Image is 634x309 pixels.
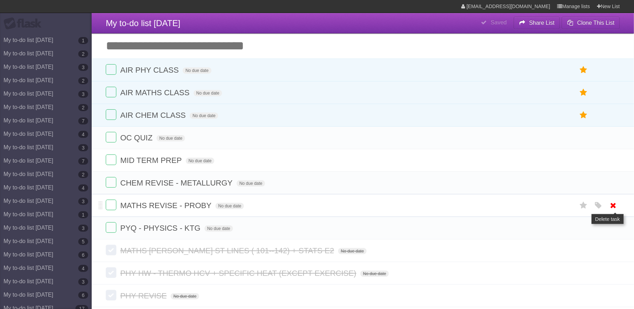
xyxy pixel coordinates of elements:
span: No due date [186,158,214,164]
label: Done [106,267,116,278]
span: AIR MATHS CLASS [120,88,191,97]
span: No due date [157,135,185,141]
label: Star task [577,87,590,98]
label: Done [106,290,116,301]
b: Clone This List [577,20,615,26]
span: No due date [205,225,233,232]
b: 1 [78,37,88,44]
b: 3 [78,198,88,205]
b: 5 [78,238,88,245]
b: 2 [78,50,88,57]
label: Star task [577,64,590,76]
span: AIR CHEM CLASS [120,111,188,120]
b: 3 [78,91,88,98]
label: Done [106,87,116,97]
b: 3 [78,225,88,232]
b: 4 [78,265,88,272]
label: Star task [577,200,590,211]
b: 3 [78,144,88,151]
span: PHY REVISE [120,291,169,300]
b: Share List [529,20,555,26]
b: Saved [491,19,507,25]
b: 1 [78,211,88,218]
b: 4 [78,131,88,138]
label: Done [106,109,116,120]
b: 2 [78,171,88,178]
b: 6 [78,292,88,299]
span: PYQ - PHYSICS - KTG [120,224,202,232]
label: Done [106,222,116,233]
span: No due date [237,180,265,187]
span: OC QUIZ [120,133,154,142]
span: No due date [194,90,222,96]
label: Done [106,154,116,165]
span: CHEM REVISE - METALLURGY [120,178,234,187]
button: Clone This List [562,17,620,29]
label: Done [106,177,116,188]
b: 4 [78,184,88,192]
span: My to-do list [DATE] [106,18,181,28]
b: 6 [78,252,88,259]
b: 3 [78,64,88,71]
span: No due date [171,293,199,299]
div: Flask [4,17,46,30]
span: No due date [215,203,244,209]
span: MATHS REVISE - PROBY [120,201,213,210]
label: Done [106,132,116,143]
label: Done [106,245,116,255]
span: No due date [190,113,218,119]
b: 7 [78,158,88,165]
b: 3 [78,278,88,285]
label: Star task [577,109,590,121]
span: No due date [360,271,389,277]
label: Done [106,200,116,210]
button: Share List [514,17,560,29]
span: No due date [338,248,367,254]
span: MID TERM PREP [120,156,183,165]
span: MATHS [PERSON_NAME] ST LINES ( 101--142) + STATS E2 [120,246,336,255]
b: 2 [78,77,88,84]
b: 7 [78,117,88,125]
b: 2 [78,104,88,111]
span: AIR PHY CLASS [120,66,181,74]
label: Done [106,64,116,75]
span: No due date [183,67,211,74]
span: PHY HW - THERMO HCV + SPECIFIC HEAT (EXCEPT EXERCISE) [120,269,358,278]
